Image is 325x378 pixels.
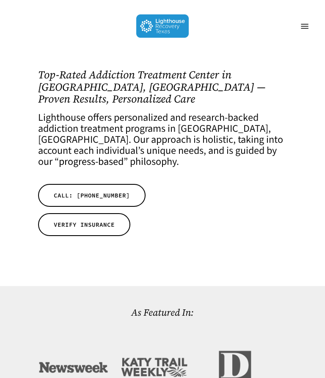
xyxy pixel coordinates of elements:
[38,184,146,207] a: CALL: [PHONE_NUMBER]
[296,22,313,31] a: Navigation Menu
[38,69,287,105] h1: Top-Rated Addiction Treatment Center in [GEOGRAPHIC_DATA], [GEOGRAPHIC_DATA] — Proven Results, Pe...
[136,14,189,38] img: Lighthouse Recovery Texas
[59,154,124,169] a: progress-based
[131,306,194,319] a: As Featured In:
[38,213,130,236] a: VERIFY INSURANCE
[54,191,130,200] span: CALL: [PHONE_NUMBER]
[38,112,287,167] h4: Lighthouse offers personalized and research-backed addiction treatment programs in [GEOGRAPHIC_DA...
[54,220,115,229] span: VERIFY INSURANCE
